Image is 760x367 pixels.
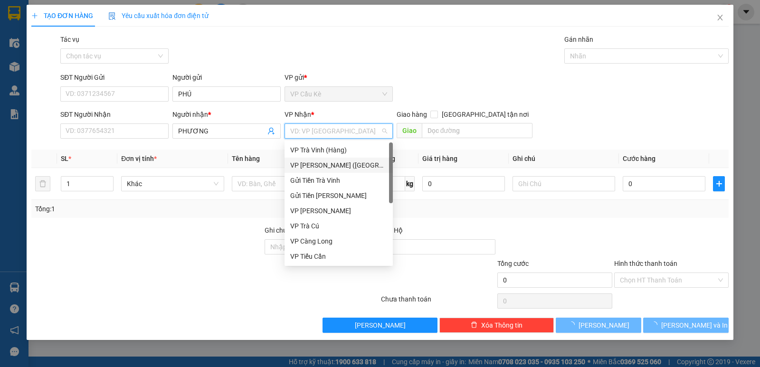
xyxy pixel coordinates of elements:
button: [PERSON_NAME] [556,318,641,333]
input: 0 [422,176,505,191]
img: icon [108,12,116,20]
span: loading [568,321,579,328]
span: plus [31,12,38,19]
span: Thu Hộ [381,226,403,234]
button: [PERSON_NAME] [323,318,437,333]
th: Ghi chú [509,150,619,168]
span: VP [PERSON_NAME] ([GEOGRAPHIC_DATA]) [4,32,95,50]
p: GỬI: [4,19,139,28]
div: Người nhận [172,109,281,120]
span: [PERSON_NAME] [355,320,406,330]
span: VP Cầu Kè [290,87,387,101]
button: delete [35,176,50,191]
span: Giao [397,123,422,138]
button: plus [713,176,725,191]
label: Tác vụ [60,36,79,43]
button: deleteXóa Thông tin [439,318,554,333]
span: plus [713,180,724,188]
input: VD: Bàn, Ghế [232,176,334,191]
span: [PERSON_NAME] [579,320,629,330]
p: NHẬN: [4,32,139,50]
div: Tổng: 1 [35,204,294,214]
span: kg [405,176,415,191]
div: Gửi Tiền Trà Vinh [285,173,393,188]
div: VP Trà Vinh (Hàng) [290,145,387,155]
span: Khác [127,177,218,191]
div: Chưa thanh toán [380,294,496,311]
span: Giao hàng [397,111,427,118]
span: VP Cầu Kè - [19,19,59,28]
span: Giá trị hàng [422,155,457,162]
span: [GEOGRAPHIC_DATA] tận nơi [438,109,532,120]
span: GIAO: [4,62,23,71]
span: delete [471,321,477,329]
div: VP Trà Vinh (Hàng) [285,142,393,158]
div: SĐT Người Gửi [60,72,169,83]
span: Tổng cước [497,260,529,267]
span: SL [61,155,68,162]
div: VP Càng Long [290,236,387,246]
div: Người gửi [172,72,281,83]
div: VP Trà Cú [285,218,393,234]
div: SĐT Người Nhận [60,109,169,120]
span: Tên hàng [232,155,260,162]
div: Gửi Tiền [PERSON_NAME] [290,190,387,201]
span: [PERSON_NAME] và In [661,320,728,330]
div: VP Càng Long [285,234,393,249]
span: Cước hàng [623,155,655,162]
div: VP Tiểu Cần [290,251,387,262]
div: VP Vũng Liêm [285,203,393,218]
span: loading [651,321,661,328]
strong: BIÊN NHẬN GỬI HÀNG [32,5,110,14]
label: Hình thức thanh toán [614,260,677,267]
div: VP [PERSON_NAME] [290,206,387,216]
span: Yêu cầu xuất hóa đơn điện tử [108,12,209,19]
span: TẠO ĐƠN HÀNG [31,12,93,19]
span: close [716,14,724,21]
div: Gửi Tiền Trần Phú [285,188,393,203]
button: Close [707,5,733,31]
input: Ghi Chú [513,176,615,191]
div: VP Tiểu Cần [285,249,393,264]
label: Gán nhãn [564,36,593,43]
span: DUYÊN [51,51,75,60]
span: Xóa Thông tin [481,320,522,330]
span: Đơn vị tính [121,155,157,162]
input: Ghi chú đơn hàng [265,239,379,254]
input: Dọc đường [422,123,533,138]
div: VP Trần Phú (Hàng) [285,158,393,173]
span: user-add [267,127,275,135]
span: VP Nhận [285,111,311,118]
div: VP gửi [285,72,393,83]
div: VP Trà Cú [290,221,387,231]
label: Ghi chú đơn hàng [265,226,317,234]
button: [PERSON_NAME] và In [643,318,729,333]
div: VP [PERSON_NAME] ([GEOGRAPHIC_DATA]) [290,160,387,170]
span: 0395984266 - [4,51,75,60]
div: Gửi Tiền Trà Vinh [290,175,387,186]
